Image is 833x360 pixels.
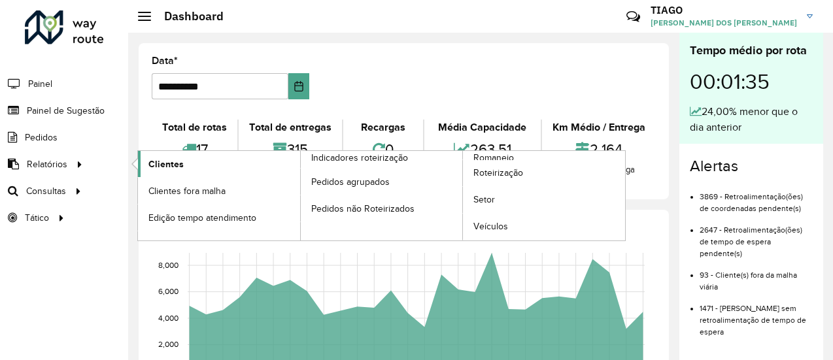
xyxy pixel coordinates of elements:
[138,151,463,240] a: Indicadores roteirização
[25,131,58,144] span: Pedidos
[428,135,537,163] div: 263,51
[151,9,224,24] h2: Dashboard
[155,120,234,135] div: Total de rotas
[700,293,813,338] li: 1471 - [PERSON_NAME] sem retroalimentação de tempo de espera
[27,157,67,171] span: Relatórios
[152,53,178,69] label: Data
[545,120,653,135] div: Km Médio / Entrega
[700,259,813,293] li: 93 - Cliente(s) fora da malha viária
[347,135,419,163] div: 0
[158,287,178,296] text: 6,000
[690,42,813,59] div: Tempo médio por rota
[619,3,647,31] a: Contato Rápido
[148,211,256,225] span: Edição tempo atendimento
[301,195,463,221] a: Pedidos não Roteirizados
[473,151,514,165] span: Romaneio
[690,104,813,135] div: 24,00% menor que o dia anterior
[463,214,625,240] a: Veículos
[158,340,178,349] text: 2,000
[347,120,419,135] div: Recargas
[473,193,495,206] span: Setor
[463,187,625,213] a: Setor
[301,151,626,240] a: Romaneio
[463,160,625,186] a: Roteirização
[148,184,226,198] span: Clientes fora malha
[242,120,339,135] div: Total de entregas
[473,220,508,233] span: Veículos
[690,59,813,104] div: 00:01:35
[690,157,813,176] h4: Alertas
[311,175,390,189] span: Pedidos agrupados
[700,214,813,259] li: 2647 - Retroalimentação(ões) de tempo de espera pendente(s)
[651,4,797,16] h3: TIAGO
[700,181,813,214] li: 3869 - Retroalimentação(ões) de coordenadas pendente(s)
[26,184,66,198] span: Consultas
[311,202,415,216] span: Pedidos não Roteirizados
[428,120,537,135] div: Média Capacidade
[301,169,463,195] a: Pedidos agrupados
[155,135,234,163] div: 17
[311,151,408,165] span: Indicadores roteirização
[138,151,300,177] a: Clientes
[473,166,523,180] span: Roteirização
[242,135,339,163] div: 315
[28,77,52,91] span: Painel
[138,205,300,231] a: Edição tempo atendimento
[148,157,184,171] span: Clientes
[545,135,653,163] div: 2,164
[25,211,49,225] span: Tático
[27,104,105,118] span: Painel de Sugestão
[138,178,300,204] a: Clientes fora malha
[651,17,797,29] span: [PERSON_NAME] DOS [PERSON_NAME]
[158,314,178,322] text: 4,000
[158,261,178,269] text: 8,000
[288,73,309,99] button: Choose Date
